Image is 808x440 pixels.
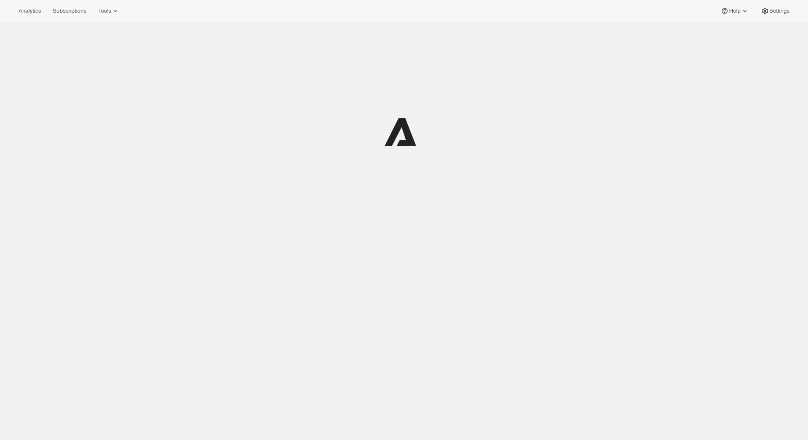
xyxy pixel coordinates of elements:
[98,8,111,14] span: Tools
[715,5,754,17] button: Help
[48,5,91,17] button: Subscriptions
[13,5,46,17] button: Analytics
[93,5,125,17] button: Tools
[53,8,86,14] span: Subscriptions
[756,5,795,17] button: Settings
[19,8,41,14] span: Analytics
[769,8,789,14] span: Settings
[729,8,740,14] span: Help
